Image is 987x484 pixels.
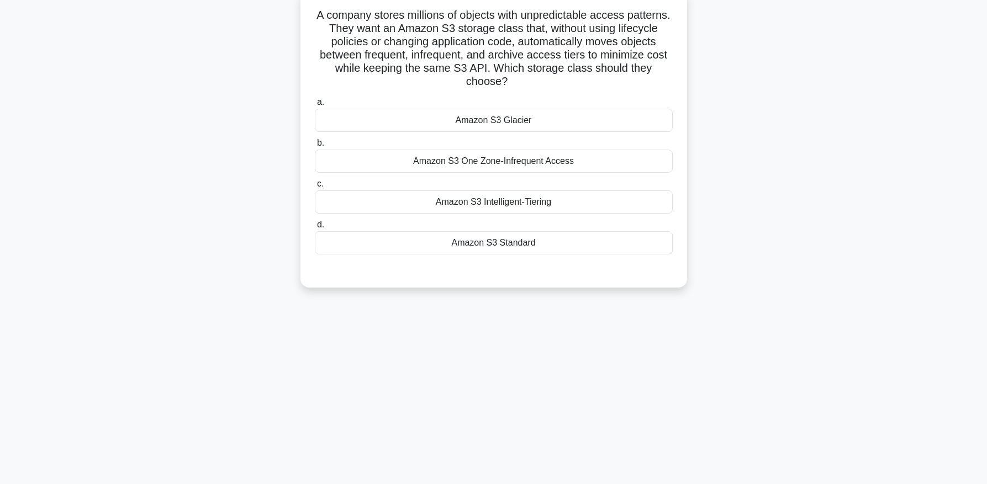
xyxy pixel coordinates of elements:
[317,220,324,229] span: d.
[315,190,673,214] div: Amazon S3 Intelligent-Tiering
[317,138,324,147] span: b.
[317,97,324,107] span: a.
[317,179,324,188] span: c.
[314,8,674,89] h5: A company stores millions of objects with unpredictable access patterns. They want an Amazon S3 s...
[315,231,673,254] div: Amazon S3 Standard
[315,150,673,173] div: Amazon S3 One Zone-Infrequent Access
[315,109,673,132] div: Amazon S3 Glacier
